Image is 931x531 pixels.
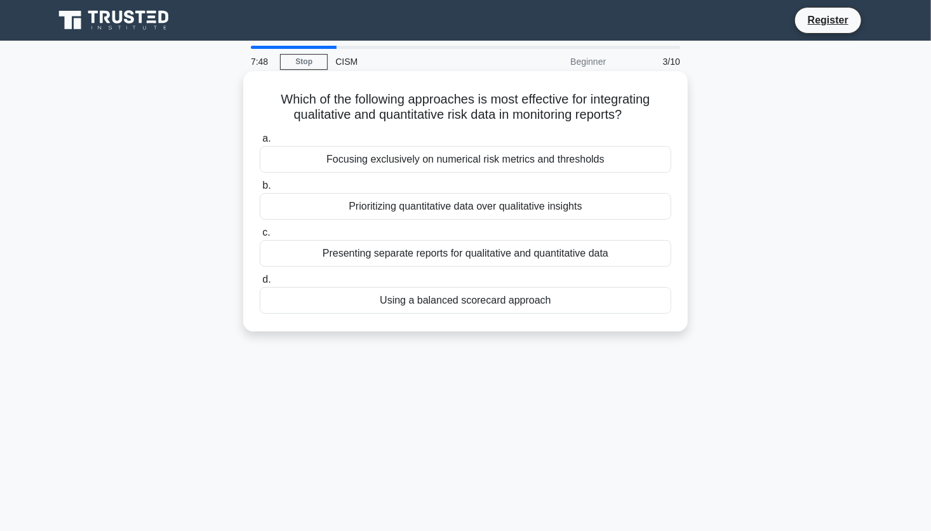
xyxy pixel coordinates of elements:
a: Stop [280,54,328,70]
div: 7:48 [243,49,280,74]
div: Beginner [502,49,613,74]
h5: Which of the following approaches is most effective for integrating qualitative and quantitative ... [258,91,673,123]
div: Prioritizing quantitative data over qualitative insights [260,193,671,220]
span: d. [262,274,271,285]
span: a. [262,133,271,144]
div: Presenting separate reports for qualitative and quantitative data [260,240,671,267]
span: b. [262,180,271,191]
div: CISM [328,49,502,74]
a: Register [800,12,856,28]
div: 3/10 [613,49,688,74]
div: Using a balanced scorecard approach [260,287,671,314]
span: c. [262,227,270,238]
div: Focusing exclusively on numerical risk metrics and thresholds [260,146,671,173]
